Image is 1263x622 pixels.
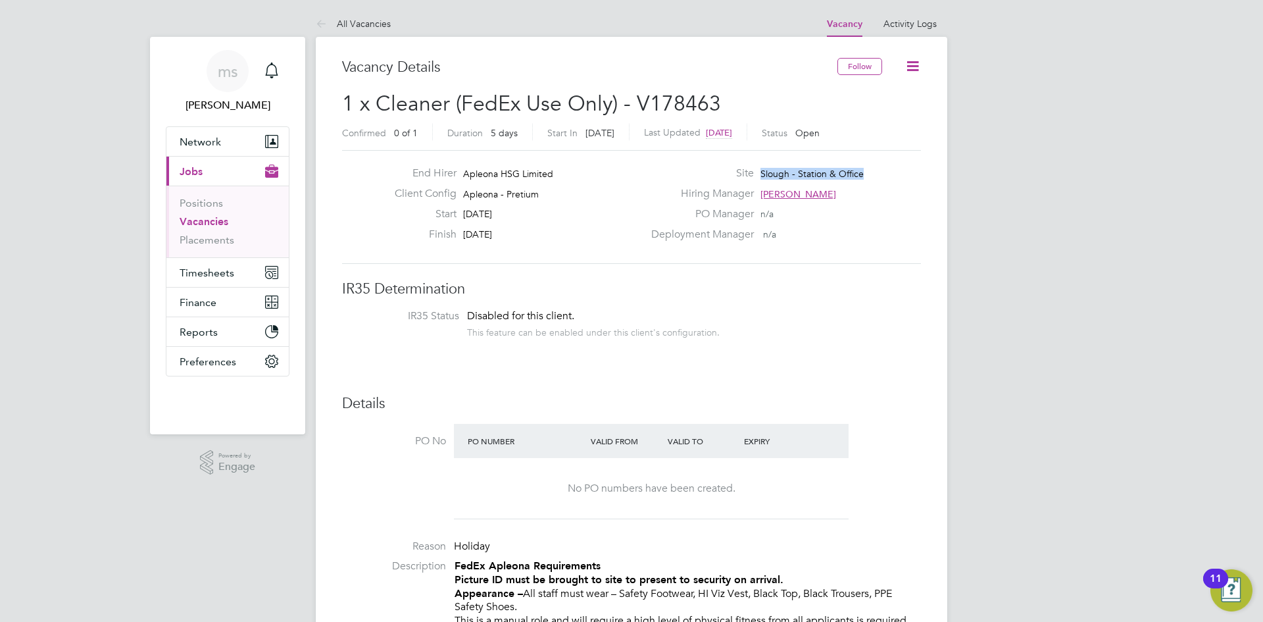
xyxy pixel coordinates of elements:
[180,355,236,368] span: Preferences
[463,208,492,220] span: [DATE]
[643,187,754,201] label: Hiring Manager
[342,540,446,554] label: Reason
[180,165,203,178] span: Jobs
[342,434,446,448] label: PO No
[166,50,289,113] a: ms[PERSON_NAME]
[760,168,864,180] span: Slough - Station & Office
[644,126,701,138] label: Last Updated
[643,207,754,221] label: PO Manager
[741,429,818,453] div: Expiry
[491,127,518,139] span: 5 days
[463,168,553,180] span: Apleona HSG Limited
[1210,579,1222,596] div: 11
[166,97,289,113] span: michelle suchley
[384,167,457,180] label: End Hirer
[664,429,741,453] div: Valid To
[218,461,255,473] span: Engage
[455,587,523,600] strong: Appearance –
[760,188,836,200] span: [PERSON_NAME]
[706,127,732,138] span: [DATE]
[342,58,837,77] h3: Vacancy Details
[454,540,490,553] span: Holiday
[166,127,289,156] button: Network
[166,317,289,346] button: Reports
[180,326,218,338] span: Reports
[166,288,289,317] button: Finance
[394,127,418,139] span: 0 of 1
[342,127,386,139] label: Confirmed
[218,63,238,80] span: ms
[1210,569,1252,611] button: Open Resource Center, 11 new notifications
[180,136,221,148] span: Network
[463,228,492,240] span: [DATE]
[643,228,754,242] label: Deployment Manager
[180,197,223,209] a: Positions
[837,58,882,75] button: Follow
[166,157,289,186] button: Jobs
[200,450,256,475] a: Powered byEngage
[763,228,776,240] span: n/a
[180,215,228,228] a: Vacancies
[585,127,614,139] span: [DATE]
[467,482,835,496] div: No PO numbers have been created.
[384,207,457,221] label: Start
[166,186,289,257] div: Jobs
[342,280,921,299] h3: IR35 Determination
[180,234,234,246] a: Placements
[762,127,787,139] label: Status
[547,127,578,139] label: Start In
[463,188,539,200] span: Apleona - Pretium
[355,309,459,323] label: IR35 Status
[166,390,289,411] a: Go to home page
[795,127,820,139] span: Open
[464,429,587,453] div: PO Number
[342,91,721,117] span: 1 x Cleaner (FedEx Use Only) - V178463
[180,296,216,309] span: Finance
[467,323,720,338] div: This feature can be enabled under this client's configuration.
[150,37,305,434] nav: Main navigation
[760,208,774,220] span: n/a
[643,167,754,180] label: Site
[455,573,783,586] strong: Picture ID must be brought to site to present to security on arrival.
[384,187,457,201] label: Client Config
[316,18,391,30] a: All Vacancies
[180,267,234,279] span: Timesheets
[384,228,457,242] label: Finish
[218,450,255,461] span: Powered by
[189,390,266,411] img: berryrecruitment-logo-retina.png
[455,559,601,572] strong: FedEx Apleona Requirements
[883,18,937,30] a: Activity Logs
[342,394,921,413] h3: Details
[587,429,664,453] div: Valid From
[342,559,446,573] label: Description
[166,347,289,376] button: Preferences
[827,18,862,30] a: Vacancy
[166,258,289,287] button: Timesheets
[447,127,483,139] label: Duration
[467,309,574,323] span: Disabled for this client.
